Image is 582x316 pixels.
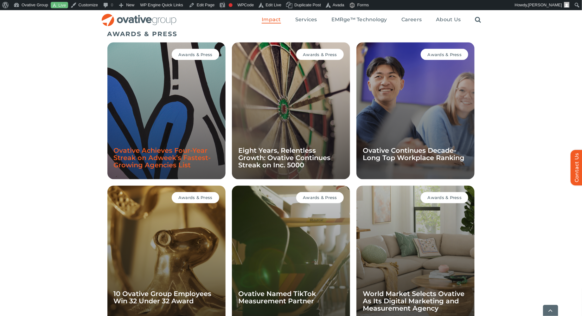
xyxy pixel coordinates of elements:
[229,3,233,7] div: Focus keyphrase not set
[363,290,464,313] a: World Market Selects Ovative As Its Digital Marketing and Measurement Agency
[363,147,464,162] a: Ovative Continues Decade-Long Top Workplace Ranking
[331,16,387,23] a: EMRge™ Technology
[528,3,562,7] span: [PERSON_NAME]
[475,16,481,23] a: Search
[51,2,68,9] a: Live
[262,10,481,30] nav: Menu
[238,147,330,169] a: Eight Years, Relentless Growth: Ovative Continues Streak on Inc. 5000
[114,290,212,305] a: 10 Ovative Group Employees Win 32 Under 32 Award
[436,16,461,23] a: About Us
[295,16,317,23] a: Services
[401,16,422,23] a: Careers
[262,16,281,23] a: Impact
[101,13,177,19] a: OG_Full_horizontal_RGB
[107,30,475,38] h5: AWARDS & PRESS
[238,290,316,305] a: Ovative Named TikTok Measurement Partner
[114,147,211,169] a: Ovative Achieves Four-Year Streak on Adweek’s Fastest-Growing Agencies List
